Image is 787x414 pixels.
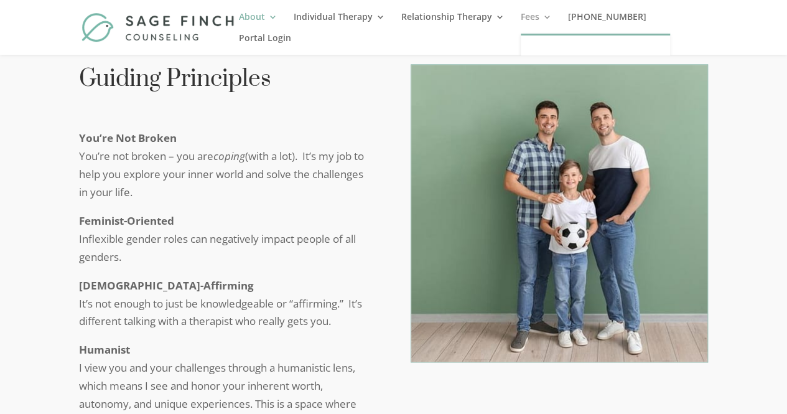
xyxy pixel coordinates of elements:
p: It’s not enough to just be knowledgeable or “affirming.” It’s different talking with a therapist ... [79,277,373,342]
p: Inflexible gender roles can negatively impact people of all genders. [79,212,373,277]
b: You’re Not Broken [79,131,177,145]
img: two-couple-with-a-kid [411,65,707,361]
a: Portal Login [239,34,291,55]
p: You’re not broken – you are (with a lot). It’s my job to help you explore your inner world and so... [79,129,373,212]
strong: Humanist [79,342,130,357]
strong: [DEMOGRAPHIC_DATA]-Affirming [79,278,254,293]
em: coping [213,149,245,163]
a: Individual Therapy [294,12,385,34]
a: [PHONE_NUMBER] [568,12,646,34]
img: Sage Finch Counseling | LGBTQ+ Therapy in Plano [81,12,237,42]
a: Fees [521,12,552,34]
a: Relationship Therapy [401,12,505,34]
a: About [239,12,277,34]
strong: Feminist-Oriented [79,214,174,228]
h2: Guiding Principles [79,64,373,101]
a: Fees & Insurance [533,48,658,70]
